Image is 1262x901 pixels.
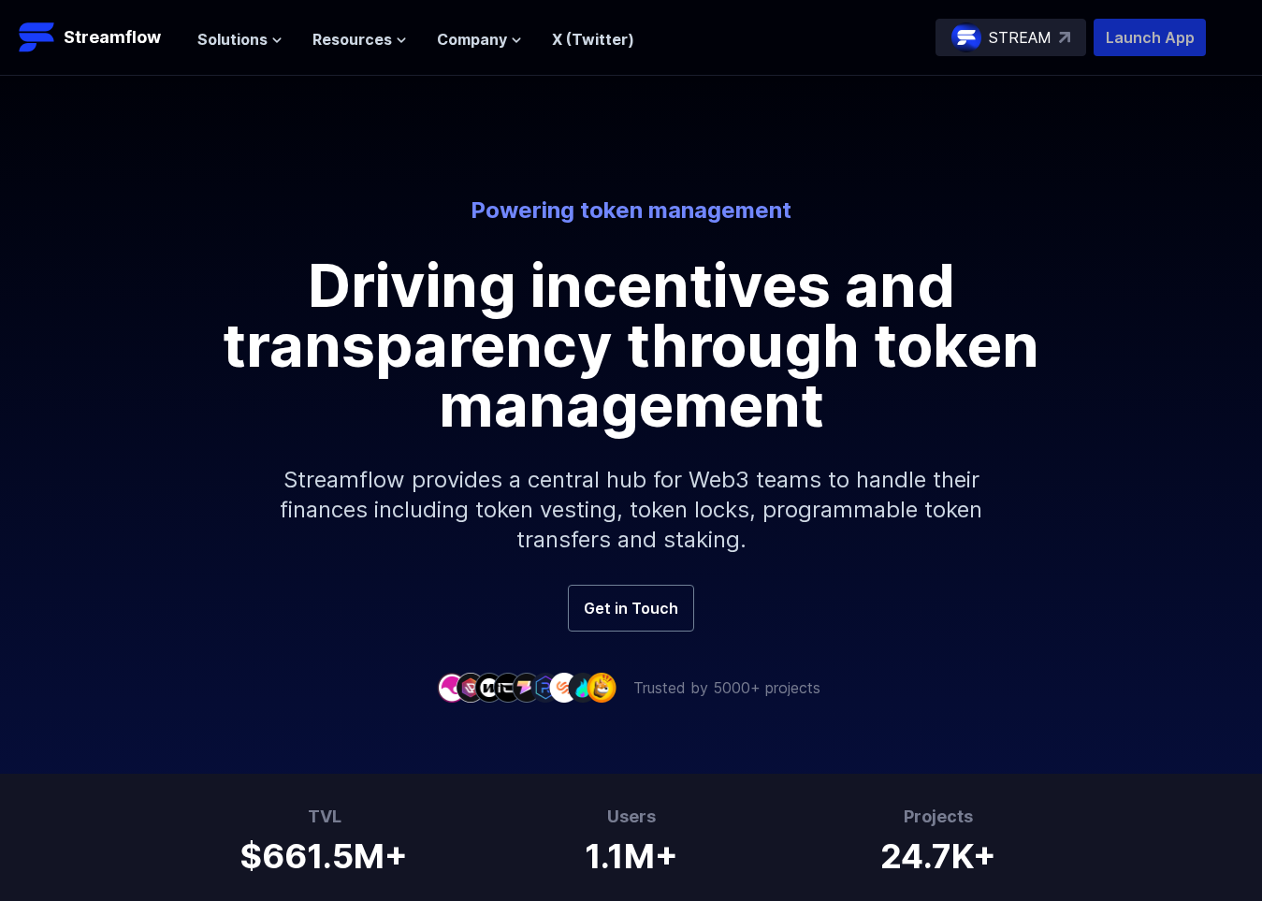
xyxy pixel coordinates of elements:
img: company-9 [587,673,616,702]
img: streamflow-logo-circle.png [951,22,981,52]
button: Resources [312,28,407,51]
h1: 24.7K+ [880,830,996,875]
img: company-8 [568,673,598,702]
p: Trusted by 5000+ projects [633,676,820,699]
img: company-7 [549,673,579,702]
img: company-2 [456,673,486,702]
span: Resources [312,28,392,51]
a: STREAM [936,19,1086,56]
h1: Driving incentives and transparency through token management [210,255,1052,435]
p: Streamflow provides a central hub for Web3 teams to handle their finances including token vesting... [229,435,1034,585]
a: Streamflow [19,19,179,56]
h1: 1.1M+ [585,830,678,875]
img: company-4 [493,673,523,702]
a: Get in Touch [568,585,694,632]
img: company-6 [530,673,560,702]
button: Solutions [197,28,283,51]
h3: TVL [240,804,408,830]
p: STREAM [989,26,1052,49]
span: Solutions [197,28,268,51]
a: X (Twitter) [552,30,634,49]
img: company-3 [474,673,504,702]
img: company-5 [512,673,542,702]
h3: Users [585,804,678,830]
p: Powering token management [113,196,1150,225]
img: company-1 [437,673,467,702]
span: Company [437,28,507,51]
img: top-right-arrow.svg [1059,32,1070,43]
p: Streamflow [64,24,161,51]
img: Streamflow Logo [19,19,56,56]
button: Company [437,28,522,51]
h3: Projects [880,804,996,830]
button: Launch App [1094,19,1206,56]
h1: $661.5M+ [240,830,408,875]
